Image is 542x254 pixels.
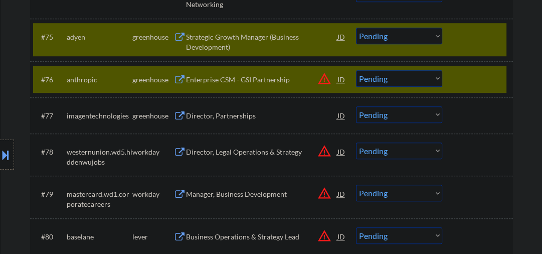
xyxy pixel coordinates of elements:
[317,72,331,86] button: warning_amber
[336,143,346,161] div: JD
[336,185,346,203] div: JD
[186,147,337,157] div: Director, Legal Operations & Strategy
[132,32,173,42] div: greenhouse
[67,32,132,42] div: adyen
[186,111,337,121] div: Director, Partnerships
[317,144,331,158] button: warning_amber
[186,32,337,52] div: Strategic Growth Manager (Business Development)
[186,189,337,199] div: Manager, Business Development
[186,232,337,242] div: Business Operations & Strategy Lead
[336,70,346,88] div: JD
[186,75,337,85] div: Enterprise CSM - GSI Partnership
[336,106,346,124] div: JD
[317,186,331,200] button: warning_amber
[41,32,59,42] div: #75
[336,28,346,46] div: JD
[317,229,331,243] button: warning_amber
[336,227,346,245] div: JD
